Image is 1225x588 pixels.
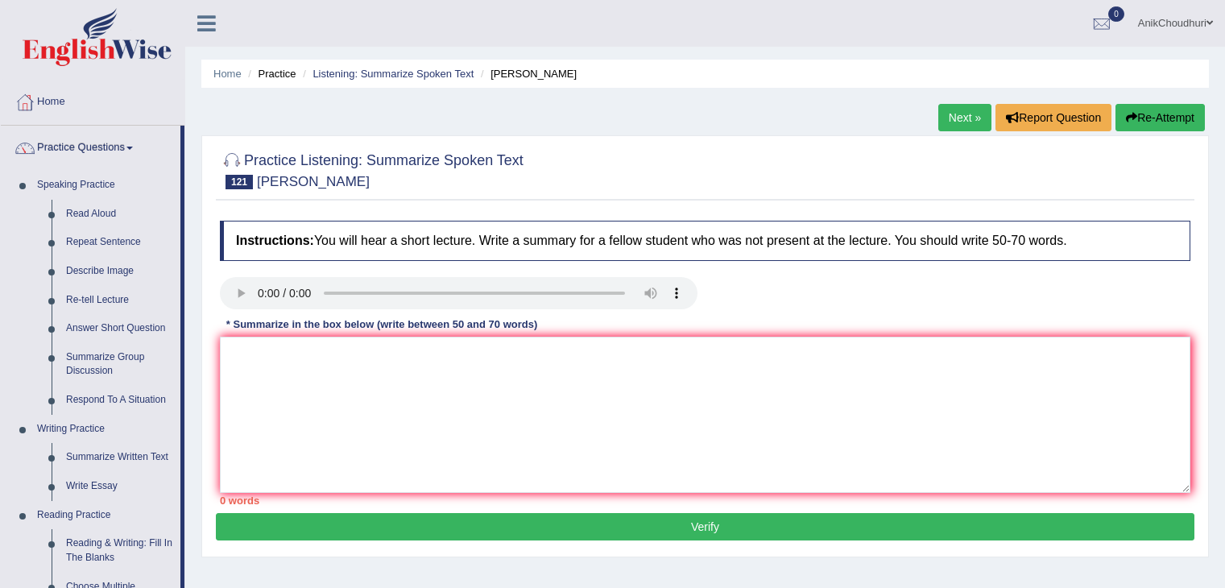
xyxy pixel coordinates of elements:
h4: You will hear a short lecture. Write a summary for a fellow student who was not present at the le... [220,221,1190,261]
a: Practice Questions [1,126,180,166]
a: Home [213,68,242,80]
button: Verify [216,513,1194,540]
a: Describe Image [59,257,180,286]
button: Re-Attempt [1115,104,1205,131]
span: 0 [1108,6,1124,22]
a: Reading & Writing: Fill In The Blanks [59,529,180,572]
a: Summarize Group Discussion [59,343,180,386]
span: 121 [226,175,253,189]
button: Report Question [995,104,1111,131]
a: Write Essay [59,472,180,501]
a: Listening: Summarize Spoken Text [312,68,474,80]
li: [PERSON_NAME] [477,66,577,81]
a: Repeat Sentence [59,228,180,257]
a: Home [1,80,184,120]
a: Speaking Practice [30,171,180,200]
a: Answer Short Question [59,314,180,343]
a: Summarize Written Text [59,443,180,472]
a: Next » [938,104,991,131]
small: [PERSON_NAME] [257,174,370,189]
a: Re-tell Lecture [59,286,180,315]
li: Practice [244,66,296,81]
b: Instructions: [236,234,314,247]
h2: Practice Listening: Summarize Spoken Text [220,149,524,189]
div: 0 words [220,493,1190,508]
a: Respond To A Situation [59,386,180,415]
a: Writing Practice [30,415,180,444]
div: * Summarize in the box below (write between 50 and 70 words) [220,317,544,333]
a: Reading Practice [30,501,180,530]
a: Read Aloud [59,200,180,229]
